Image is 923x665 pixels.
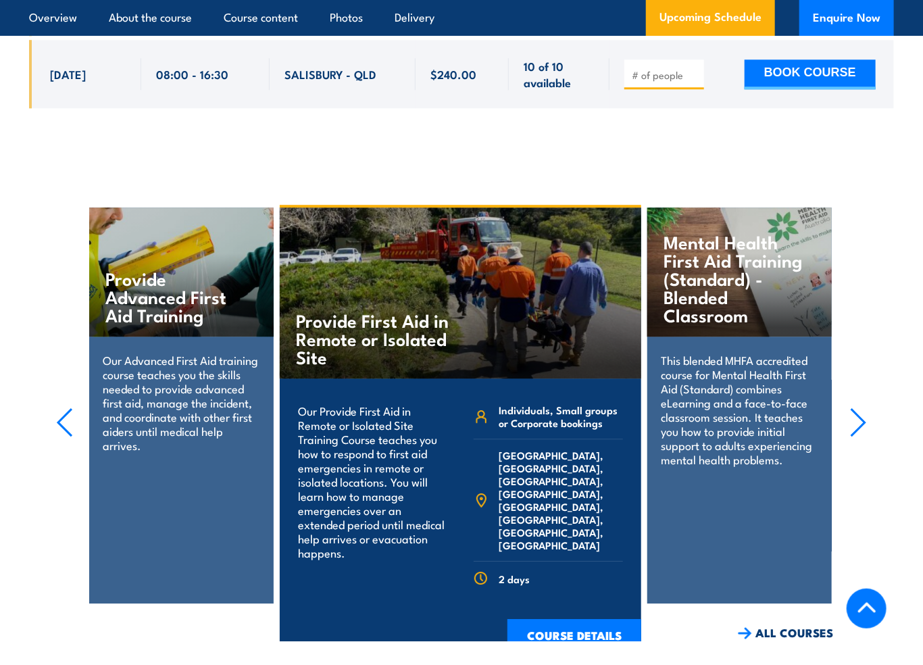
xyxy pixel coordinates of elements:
span: SALISBURY - QLD [284,66,376,82]
p: Our Advanced First Aid training course teaches you the skills needed to provide advanced first ai... [103,353,260,452]
span: [GEOGRAPHIC_DATA], [GEOGRAPHIC_DATA], [GEOGRAPHIC_DATA], [GEOGRAPHIC_DATA], [GEOGRAPHIC_DATA], [G... [499,449,623,551]
button: BOOK COURSE [745,59,876,89]
h4: Provide Advanced First Aid Training [105,269,246,324]
input: # of people [632,68,699,82]
span: [DATE] [50,66,86,82]
span: 10 of 10 available [524,58,595,90]
span: 2 days [499,572,530,585]
a: COURSE DETAILS [507,619,641,654]
span: $240.00 [430,66,476,82]
h4: Provide First Aid in Remote or Isolated Site [296,311,455,366]
span: 08:00 - 16:30 [156,66,228,82]
h4: Mental Health First Aid Training (Standard) - Blended Classroom [664,232,804,324]
a: ALL COURSES [738,625,833,641]
p: This blended MHFA accredited course for Mental Health First Aid (Standard) combines eLearning and... [661,353,818,466]
span: Individuals, Small groups or Corporate bookings [499,403,623,429]
p: Our Provide First Aid in Remote or Isolated Site Training Course teaches you how to respond to fi... [298,403,447,560]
